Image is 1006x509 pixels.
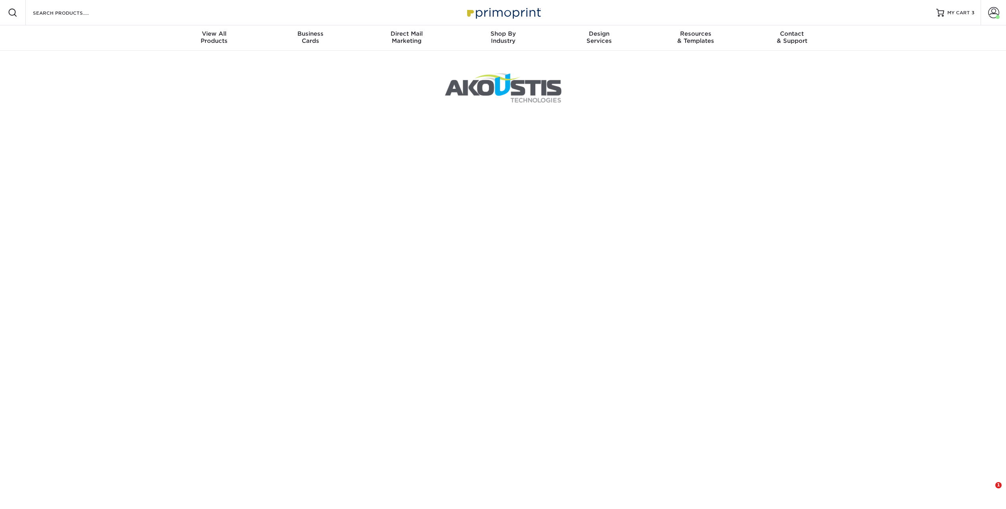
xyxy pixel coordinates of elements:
span: Direct Mail [358,30,455,37]
a: Direct MailMarketing [358,25,455,51]
div: Products [166,30,263,44]
a: Shop ByIndustry [455,25,551,51]
span: Shop By [455,30,551,37]
span: Business [262,30,358,37]
span: 3 [972,10,974,15]
img: Akoustis [444,70,563,105]
span: MY CART [947,10,970,16]
a: DesignServices [551,25,648,51]
span: Resources [648,30,744,37]
a: Contact& Support [744,25,840,51]
div: Marketing [358,30,455,44]
img: Primoprint [464,4,543,21]
span: Design [551,30,648,37]
iframe: Intercom live chat [979,482,998,501]
input: SEARCH PRODUCTS..... [32,8,109,17]
div: Services [551,30,648,44]
a: Resources& Templates [648,25,744,51]
div: & Templates [648,30,744,44]
span: Contact [744,30,840,37]
a: BusinessCards [262,25,358,51]
span: 1 [995,482,1002,488]
span: View All [166,30,263,37]
div: & Support [744,30,840,44]
div: Industry [455,30,551,44]
a: View AllProducts [166,25,263,51]
div: Cards [262,30,358,44]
